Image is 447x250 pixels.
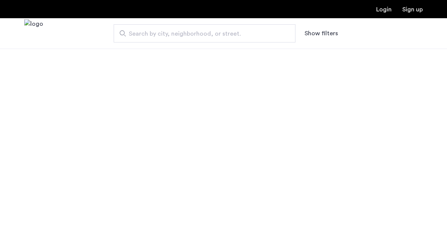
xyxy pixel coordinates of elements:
[24,19,43,48] a: Cazamio Logo
[129,29,274,38] span: Search by city, neighborhood, or street.
[24,19,43,48] img: logo
[114,24,295,42] input: Apartment Search
[376,6,392,13] a: Login
[305,29,338,38] button: Show or hide filters
[402,6,423,13] a: Registration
